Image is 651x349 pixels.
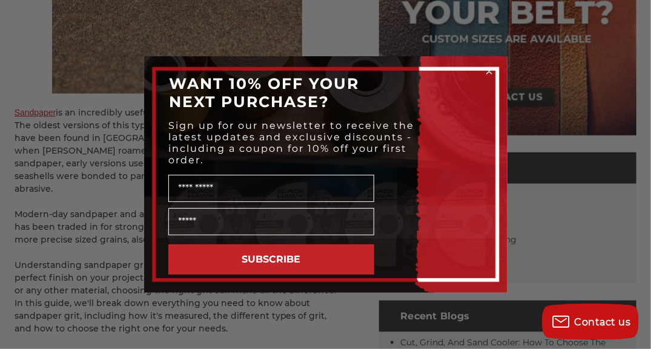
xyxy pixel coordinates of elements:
[542,304,639,340] button: Contact us
[575,316,631,328] span: Contact us
[169,120,415,166] span: Sign up for our newsletter to receive the latest updates and exclusive discounts - including a co...
[170,74,360,111] span: WANT 10% OFF YOUR NEXT PURCHASE?
[483,65,495,77] button: Close dialog
[168,208,374,235] input: Email
[168,244,374,275] button: SUBSCRIBE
